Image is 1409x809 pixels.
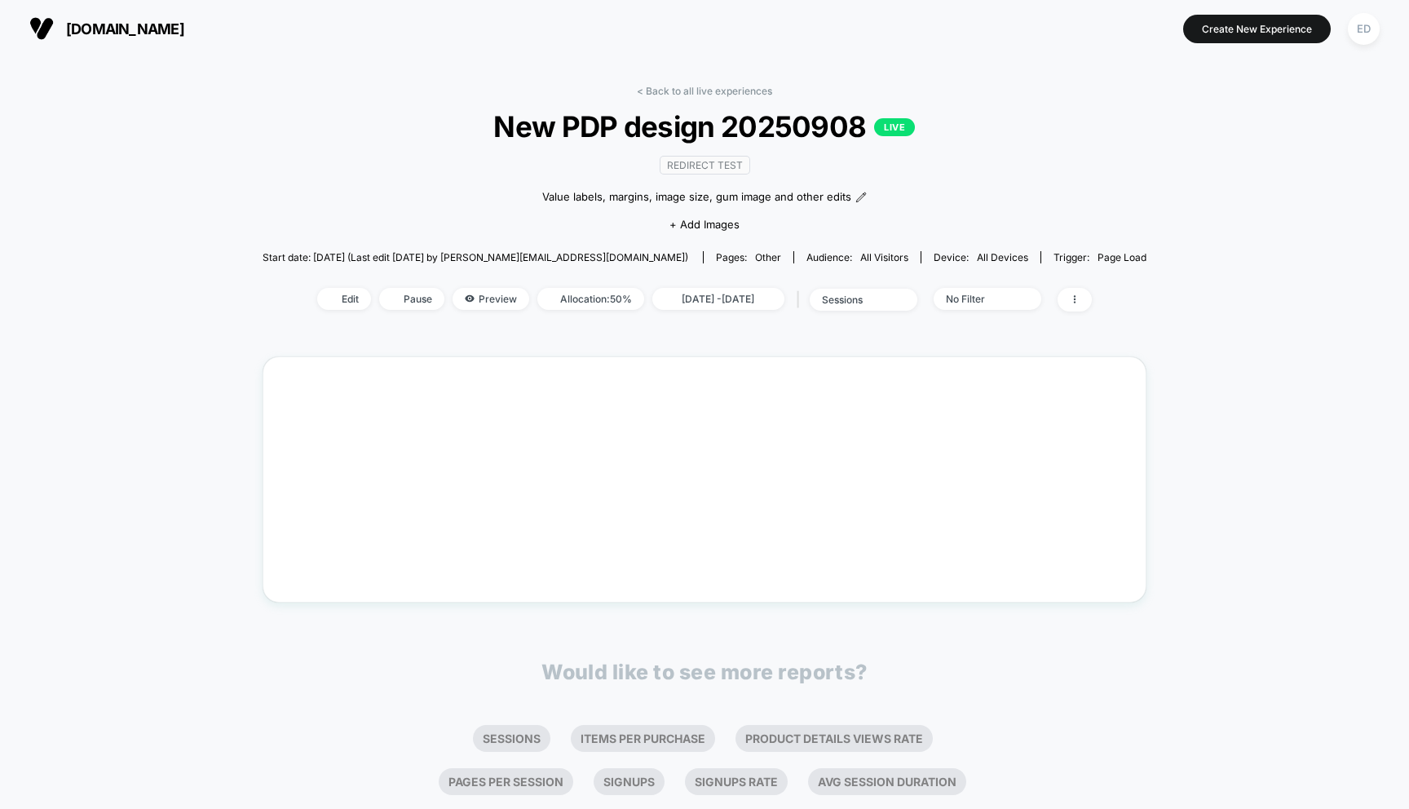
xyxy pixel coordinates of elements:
[317,288,371,310] span: Edit
[660,156,750,175] span: Redirect Test
[66,20,184,38] span: [DOMAIN_NAME]
[806,251,908,263] div: Audience:
[1053,251,1146,263] div: Trigger:
[735,725,933,752] li: Product Details Views Rate
[379,288,444,310] span: Pause
[594,768,665,795] li: Signups
[263,251,688,263] span: Start date: [DATE] (Last edit [DATE] by [PERSON_NAME][EMAIL_ADDRESS][DOMAIN_NAME])
[860,251,908,263] span: All Visitors
[652,288,784,310] span: [DATE] - [DATE]
[537,288,644,310] span: Allocation: 50%
[453,288,529,310] span: Preview
[571,725,715,752] li: Items Per Purchase
[542,189,851,206] span: Value labels, margins, image size, gum image and other edits
[24,15,189,42] button: [DOMAIN_NAME]
[793,288,810,312] span: |
[669,218,740,231] span: + Add Images
[685,768,788,795] li: Signups Rate
[822,294,887,306] div: sessions
[755,251,781,263] span: other
[1183,15,1331,43] button: Create New Experience
[1348,13,1380,45] div: ED
[1343,12,1385,46] button: ED
[29,16,54,41] img: Visually logo
[874,118,915,136] p: LIVE
[808,768,966,795] li: Avg Session Duration
[946,293,1011,305] div: No Filter
[1098,251,1146,263] span: Page Load
[921,251,1040,263] span: Device:
[977,251,1028,263] span: all devices
[439,768,573,795] li: Pages Per Session
[541,660,868,684] p: Would like to see more reports?
[637,85,772,97] a: < Back to all live experiences
[716,251,781,263] div: Pages:
[473,725,550,752] li: Sessions
[307,109,1102,144] span: New PDP design 20250908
